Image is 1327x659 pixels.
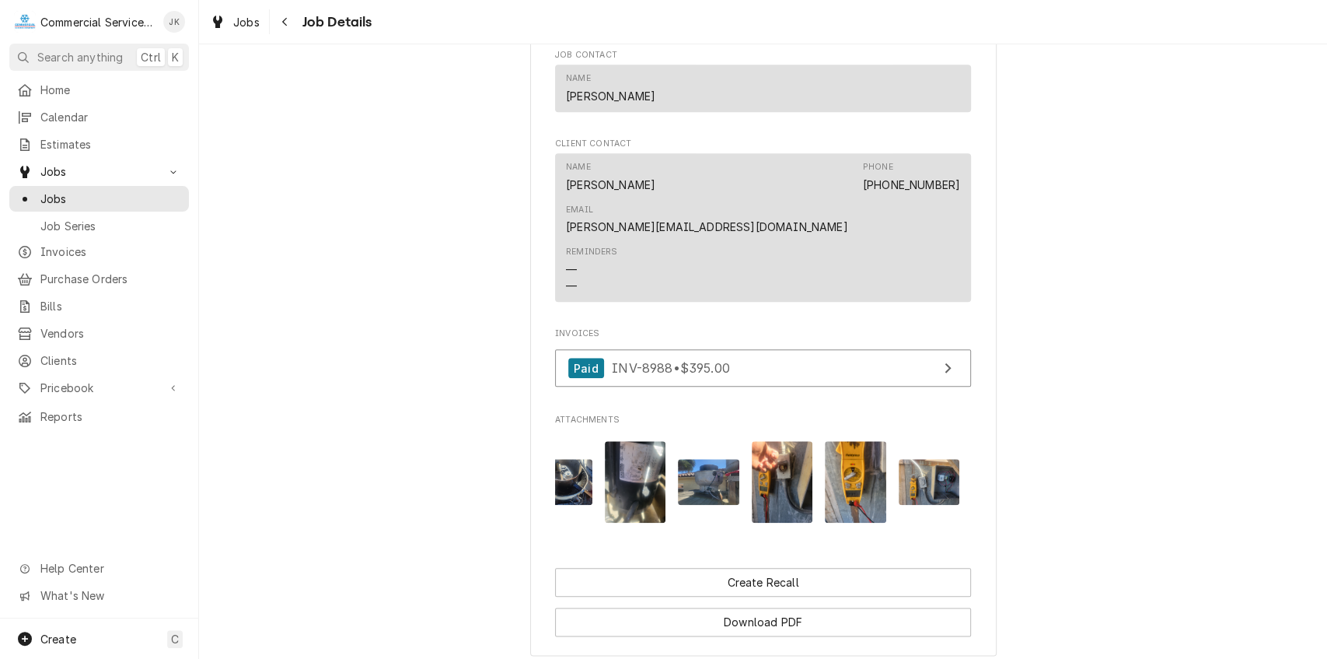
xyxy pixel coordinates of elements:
[566,204,593,216] div: Email
[171,631,179,647] span: C
[555,153,971,309] div: Client Contact List
[555,65,971,112] div: Contact
[40,560,180,577] span: Help Center
[40,325,181,342] span: Vendors
[555,49,971,119] div: Job Contact
[9,293,189,319] a: Bills
[9,44,189,71] button: Search anythingCtrlK
[678,459,739,505] img: mOlhWUz8Qn6Kdvf1KO0D
[9,186,189,212] a: Jobs
[40,244,181,260] span: Invoices
[555,138,971,308] div: Client Contact
[555,49,971,61] span: Job Contact
[555,414,971,535] div: Attachments
[566,177,655,193] div: [PERSON_NAME]
[566,246,617,258] div: Reminders
[9,266,189,292] a: Purchase Orders
[40,380,158,396] span: Pricebook
[605,441,666,523] img: dAmDaMR9WPvrwubx2GAw
[9,375,189,401] a: Go to Pricebook
[555,568,971,636] div: Button Group
[566,204,848,235] div: Email
[40,218,181,234] span: Job Series
[555,65,971,119] div: Job Contact List
[555,608,971,636] button: Download PDF
[863,178,960,191] a: [PHONE_NUMBER]
[273,9,298,34] button: Navigate back
[555,414,971,426] span: Attachments
[14,11,36,33] div: Commercial Service Co.'s Avatar
[37,49,123,65] span: Search anything
[298,12,372,33] span: Job Details
[566,261,577,278] div: —
[863,161,893,174] div: Phone
[141,49,161,65] span: Ctrl
[9,104,189,130] a: Calendar
[9,239,189,265] a: Invoices
[40,271,181,287] span: Purchase Orders
[172,49,179,65] span: K
[9,404,189,429] a: Reports
[40,352,181,369] span: Clients
[40,82,181,98] span: Home
[566,161,655,192] div: Name
[9,321,189,346] a: Vendors
[566,278,577,294] div: —
[40,14,155,30] div: Commercial Service Co.
[899,459,960,505] img: nfvk9iegSYfXSEC1AGfg
[233,14,260,30] span: Jobs
[566,72,655,103] div: Name
[555,429,971,535] span: Attachments
[566,246,617,293] div: Reminders
[163,11,185,33] div: John Key's Avatar
[555,328,971,340] span: Invoices
[531,459,592,505] img: ofSn9p15SefWNE28SsO5
[566,88,655,104] div: [PERSON_NAME]
[14,11,36,33] div: C
[752,441,813,523] img: 88VDX21QE67RMuCWq1tc
[555,349,971,387] a: View Invoice
[566,161,591,174] div: Name
[40,587,180,604] span: What's New
[568,358,604,379] div: Paid
[555,328,971,394] div: Invoices
[40,163,158,180] span: Jobs
[40,408,181,425] span: Reports
[9,556,189,581] a: Go to Help Center
[612,360,730,376] span: INV-8988 • $395.00
[566,220,848,233] a: [PERSON_NAME][EMAIL_ADDRESS][DOMAIN_NAME]
[555,568,971,597] div: Button Group Row
[204,9,266,35] a: Jobs
[40,191,181,207] span: Jobs
[863,161,960,192] div: Phone
[40,136,181,152] span: Estimates
[9,159,189,184] a: Go to Jobs
[163,11,185,33] div: JK
[825,441,886,523] img: AZKjpi30RAOMtTw5BbqB
[555,597,971,636] div: Button Group Row
[9,348,189,373] a: Clients
[555,138,971,150] span: Client Contact
[9,213,189,239] a: Job Series
[40,633,76,646] span: Create
[40,298,181,314] span: Bills
[9,131,189,157] a: Estimates
[555,568,971,597] button: Create Recall
[566,72,591,85] div: Name
[9,583,189,608] a: Go to What's New
[9,77,189,103] a: Home
[40,109,181,125] span: Calendar
[555,153,971,302] div: Contact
